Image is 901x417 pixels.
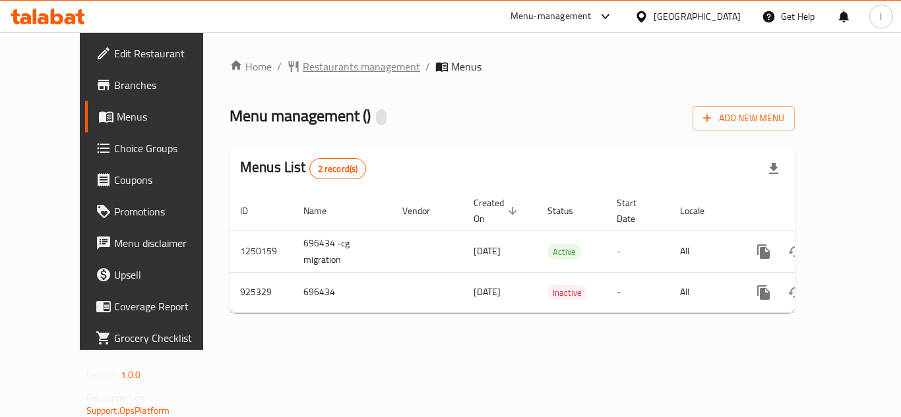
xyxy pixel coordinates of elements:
td: All [669,231,737,272]
a: Coupons [85,164,230,196]
span: l [880,9,882,24]
td: 696434 -cg migration [293,231,392,272]
h2: Menus List [240,157,366,179]
button: Change Status [780,236,811,267]
li: / [277,59,282,74]
a: Coverage Report [85,291,230,322]
a: Restaurants management [287,59,420,74]
table: enhanced table [230,191,885,313]
button: Add New Menu [693,106,795,130]
span: Vendor [402,203,447,219]
span: ID [240,203,265,219]
div: Export file [758,153,790,184]
span: Restaurants management [303,59,420,74]
a: Promotions [85,196,230,227]
span: Version: [86,366,119,383]
span: Inactive [547,285,587,300]
a: Menus [85,101,230,132]
span: 2 record(s) [310,163,366,175]
button: more [748,277,780,308]
td: - [606,231,669,272]
a: Branches [85,69,230,101]
a: Home [230,59,272,74]
a: Choice Groups [85,132,230,164]
span: Menus [451,59,482,74]
span: 1.0.0 [121,366,141,383]
nav: breadcrumb [230,59,795,74]
span: Status [547,203,590,219]
span: Get support on: [86,389,147,406]
span: Branches [114,77,220,93]
td: 1250159 [230,231,293,272]
li: / [425,59,430,74]
span: Menu disclaimer [114,235,220,251]
span: Promotions [114,204,220,219]
div: Active [547,244,581,260]
span: Start Date [617,195,654,227]
a: Edit Restaurant [85,38,230,69]
td: All [669,272,737,312]
span: Name [303,203,344,219]
span: Edit Restaurant [114,45,220,61]
span: Upsell [114,267,220,283]
span: Add New Menu [703,110,784,126]
span: Coupons [114,172,220,188]
div: Menu-management [511,9,592,24]
th: Actions [737,191,885,231]
span: [DATE] [474,283,501,300]
span: Created On [474,195,521,227]
a: Upsell [85,259,230,291]
div: [GEOGRAPHIC_DATA] [654,9,741,24]
span: Menus [117,109,220,125]
span: Coverage Report [114,298,220,314]
div: Total records count [309,158,367,179]
span: Menu management ( ) [230,101,371,130]
button: more [748,236,780,267]
td: 696434 [293,272,392,312]
span: [DATE] [474,242,501,260]
span: Active [547,244,581,260]
a: Grocery Checklist [85,322,230,354]
span: Locale [680,203,722,219]
span: Choice Groups [114,140,220,156]
td: 925329 [230,272,293,312]
div: Inactive [547,285,587,300]
a: Menu disclaimer [85,227,230,259]
span: Grocery Checklist [114,330,220,346]
td: - [606,272,669,312]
